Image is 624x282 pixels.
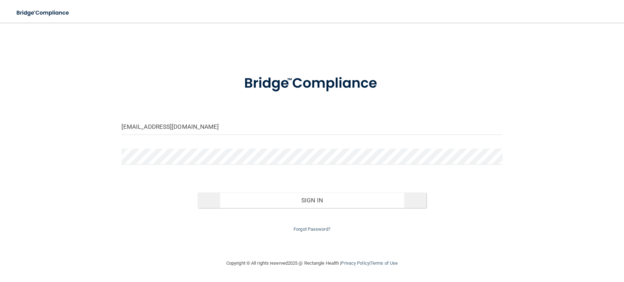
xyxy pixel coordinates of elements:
iframe: Drift Widget Chat Controller [501,232,616,260]
div: Copyright © All rights reserved 2025 @ Rectangle Health | | [183,252,441,275]
a: Terms of Use [370,260,398,266]
a: Forgot Password? [294,226,330,232]
input: Email [121,119,503,135]
button: Sign In [198,192,426,208]
img: bridge_compliance_login_screen.278c3ca4.svg [229,65,395,102]
img: bridge_compliance_login_screen.278c3ca4.svg [11,6,76,20]
a: Privacy Policy [341,260,369,266]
